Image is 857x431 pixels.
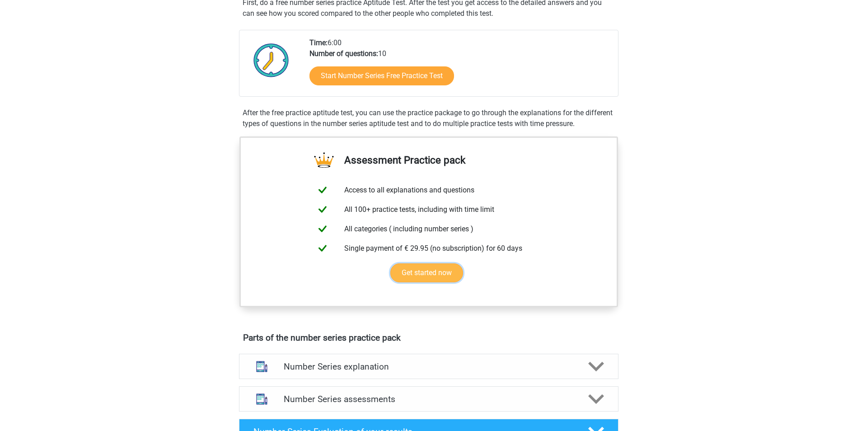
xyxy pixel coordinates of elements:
h4: Parts of the number series practice pack [243,333,614,343]
img: number series assessments [250,388,273,411]
a: explanations Number Series explanation [235,354,622,379]
a: Get started now [390,263,463,282]
div: 6:00 10 [303,37,618,96]
h4: Number Series explanation [284,361,574,372]
b: Number of questions: [309,49,378,58]
b: Time: [309,38,328,47]
img: number series explanations [250,355,273,378]
a: Start Number Series Free Practice Test [309,66,454,85]
div: After the free practice aptitude test, you can use the practice package to go through the explana... [239,108,618,129]
a: assessments Number Series assessments [235,386,622,412]
img: Clock [248,37,294,83]
h4: Number Series assessments [284,394,574,404]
